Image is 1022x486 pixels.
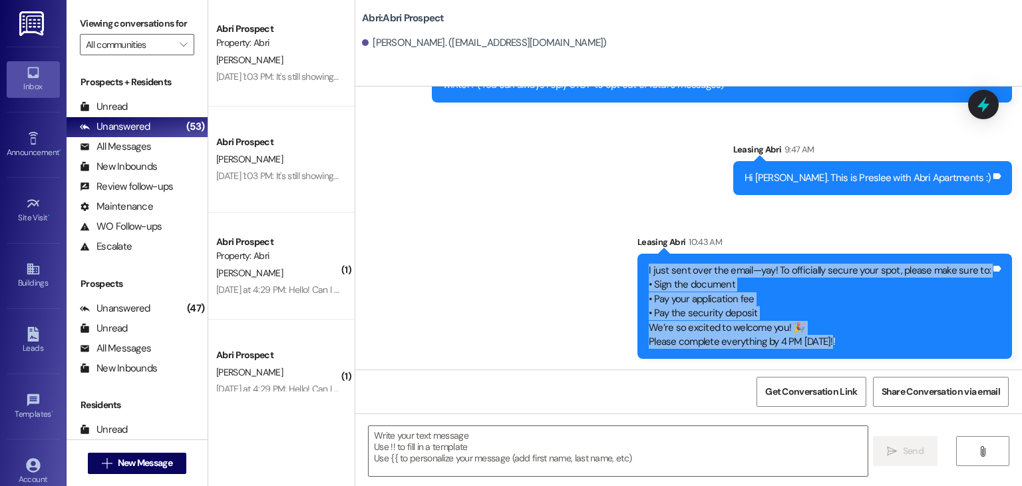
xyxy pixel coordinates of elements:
a: Site Visit • [7,192,60,228]
div: Residents [67,398,208,412]
div: Unread [80,423,128,437]
i:  [102,458,112,469]
input: All communities [86,34,173,55]
div: [DATE] at 4:29 PM: Hello! Can I put in another maintenance request from my bathroom sink please? ... [216,383,860,395]
span: [PERSON_NAME] [216,267,283,279]
div: Unanswered [80,302,150,316]
span: [PERSON_NAME] [216,153,283,165]
span: • [59,146,61,155]
b: Abri: Abri Prospect [362,11,444,25]
div: Abri Prospect [216,348,339,362]
i:  [977,446,987,457]
div: Prospects + Residents [67,75,208,89]
div: New Inbounds [80,362,157,375]
span: • [48,211,50,220]
div: Unread [80,322,128,336]
div: [PERSON_NAME]. ([EMAIL_ADDRESS][DOMAIN_NAME]) [362,36,607,50]
span: [PERSON_NAME] [216,54,283,66]
div: New Inbounds [80,160,157,174]
div: (47) [184,298,208,319]
div: Property: Abri [216,36,339,50]
i:  [180,39,187,50]
div: 9:47 AM [781,142,814,156]
div: All Messages [80,140,151,154]
div: [DATE] 1:03 PM: It's still showing 380 for rent. [216,71,384,83]
div: 10:43 AM [685,235,722,249]
div: Review follow-ups [80,180,173,194]
div: (53) [183,117,208,137]
div: Unread [80,100,128,114]
div: Leasing Abri [637,235,1012,254]
a: Buildings [7,258,60,294]
div: Leasing Abri [733,142,1012,161]
div: Abri Prospect [216,135,339,149]
button: New Message [88,453,186,474]
img: ResiDesk Logo [19,11,47,36]
span: Get Conversation Link [765,385,857,399]
button: Share Conversation via email [873,377,1009,407]
div: Abri Prospect [216,235,339,249]
div: Hi [PERSON_NAME]. This is Preslee with Abri Apartments :) [745,171,991,185]
a: Inbox [7,61,60,97]
span: [PERSON_NAME] [216,366,283,378]
div: [DATE] at 4:29 PM: Hello! Can I put in another maintenance request from my bathroom sink please? ... [216,284,860,296]
i:  [887,446,897,457]
div: Abri Prospect [216,22,339,36]
label: Viewing conversations for [80,13,194,34]
div: WO Follow-ups [80,220,162,234]
div: Escalate [80,240,132,254]
div: Maintenance [80,200,153,214]
a: Templates • [7,389,60,425]
button: Send [873,436,937,466]
div: I just sent over the email—yay! To officially secure your spot, please make sure to: • Sign the d... [649,264,991,350]
span: Share Conversation via email [882,385,1000,399]
div: Prospects [67,277,208,291]
button: Get Conversation Link [757,377,866,407]
div: Property: Abri [216,249,339,263]
div: Unanswered [80,120,150,134]
div: All Messages [80,342,151,356]
div: [DATE] 1:03 PM: It's still showing 380 for rent. [216,170,384,182]
span: New Message [118,456,172,470]
a: Leads [7,323,60,359]
span: Send [903,444,924,458]
span: • [51,407,53,417]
